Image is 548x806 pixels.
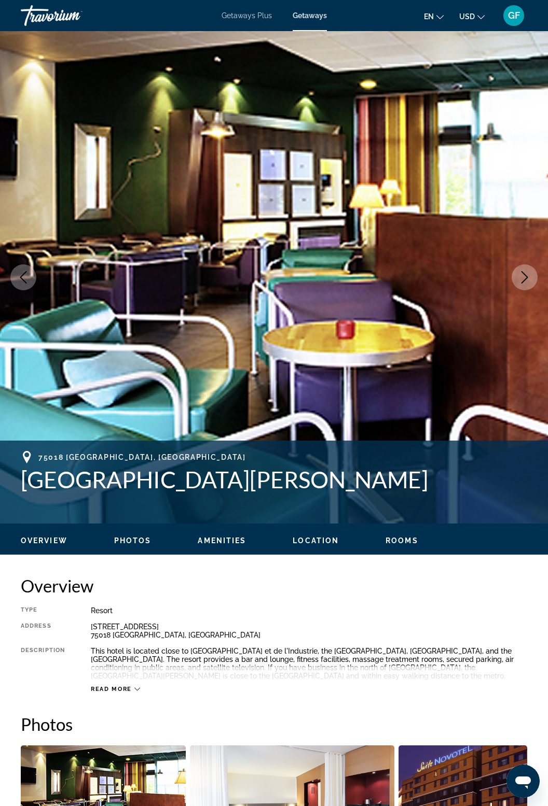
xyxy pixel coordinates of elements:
[21,536,67,545] span: Overview
[21,466,527,493] h1: [GEOGRAPHIC_DATA][PERSON_NAME]
[506,765,540,798] iframe: Button to launch messaging window
[222,11,272,20] a: Getaways Plus
[91,686,132,692] span: Read more
[424,9,444,24] button: Change language
[21,536,67,545] button: Overview
[91,606,527,615] div: Resort
[198,536,246,545] button: Amenities
[21,606,65,615] div: Type
[424,12,434,21] span: en
[293,11,327,20] a: Getaways
[91,623,527,639] div: [STREET_ADDRESS] 75018 [GEOGRAPHIC_DATA], [GEOGRAPHIC_DATA]
[21,647,65,680] div: Description
[21,2,125,29] a: Travorium
[10,264,36,290] button: Previous image
[38,453,246,461] span: 75018 [GEOGRAPHIC_DATA], [GEOGRAPHIC_DATA]
[386,536,418,545] span: Rooms
[21,714,527,734] h2: Photos
[293,536,339,545] span: Location
[386,536,418,545] button: Rooms
[508,10,520,21] span: GF
[512,264,538,290] button: Next image
[21,575,527,596] h2: Overview
[500,5,527,26] button: User Menu
[91,647,527,680] div: This hotel is located close to [GEOGRAPHIC_DATA] et de l'Industrie, the [GEOGRAPHIC_DATA], [GEOGR...
[91,685,140,693] button: Read more
[459,12,475,21] span: USD
[459,9,485,24] button: Change currency
[114,536,152,545] span: Photos
[21,623,65,639] div: Address
[114,536,152,545] button: Photos
[293,536,339,545] button: Location
[198,536,246,545] span: Amenities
